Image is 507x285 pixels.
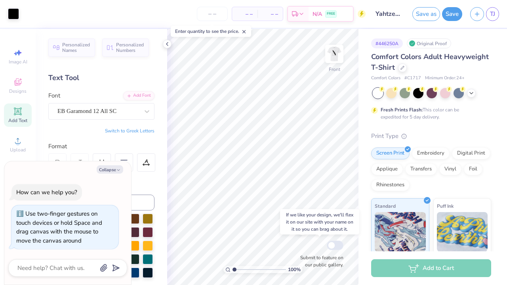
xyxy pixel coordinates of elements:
[371,132,491,141] div: Print Type
[371,75,400,82] span: Comfort Colors
[62,42,90,53] span: Personalized Names
[171,26,251,37] div: Enter quantity to see the price.
[371,147,410,159] div: Screen Print
[237,10,253,18] span: – –
[412,7,440,21] button: Save as
[371,179,410,191] div: Rhinestones
[9,88,27,94] span: Designs
[10,147,26,153] span: Upload
[490,10,495,19] span: TJ
[375,202,396,210] span: Standard
[439,163,461,175] div: Vinyl
[464,163,482,175] div: Foil
[288,266,301,273] span: 100 %
[48,91,60,100] label: Font
[437,202,454,210] span: Puff Ink
[371,163,403,175] div: Applique
[370,6,408,22] input: Untitled Design
[105,128,154,134] button: Switch to Greek Letters
[381,106,478,121] div: This color can be expedited for 5 day delivery.
[327,11,335,17] span: FREE
[371,52,489,72] span: Comfort Colors Adult Heavyweight T-Shirt
[486,7,499,21] a: TJ
[9,59,27,65] span: Image AI
[407,38,451,48] div: Original Proof
[116,42,144,53] span: Personalized Numbers
[405,163,437,175] div: Transfers
[296,254,343,268] label: Submit to feature on our public gallery.
[48,73,154,83] div: Text Tool
[452,147,490,159] div: Digital Print
[16,210,102,245] div: Use two-finger gestures on touch devices or hold Space and drag canvas with the mouse to move the...
[197,7,228,21] input: – –
[371,38,403,48] div: # 446250A
[313,10,322,18] span: N/A
[375,212,426,252] img: Standard
[437,212,488,252] img: Puff Ink
[326,46,342,62] img: Front
[412,147,450,159] div: Embroidery
[442,7,462,21] button: Save
[329,66,340,73] div: Front
[8,117,27,124] span: Add Text
[123,91,154,100] div: Add Font
[381,107,423,113] strong: Fresh Prints Flash:
[404,75,421,82] span: # C1717
[97,165,123,174] button: Collapse
[425,75,465,82] span: Minimum Order: 24 +
[280,209,359,235] div: If we like your design, we'll flex it on our site with your name on it so you can brag about it.
[16,188,77,196] div: How can we help you?
[262,10,278,18] span: – –
[48,142,155,151] div: Format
